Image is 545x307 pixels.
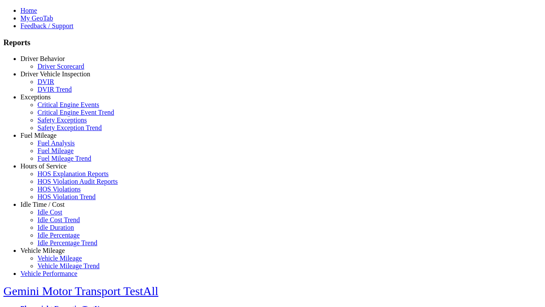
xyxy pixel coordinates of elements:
[37,232,80,239] a: Idle Percentage
[20,55,65,62] a: Driver Behavior
[3,38,542,47] h3: Reports
[20,14,53,22] a: My GeoTab
[37,139,75,147] a: Fuel Analysis
[37,209,62,216] a: Idle Cost
[37,224,74,231] a: Idle Duration
[37,101,99,108] a: Critical Engine Events
[37,109,114,116] a: Critical Engine Event Trend
[37,78,54,85] a: DVIR
[37,155,91,162] a: Fuel Mileage Trend
[37,116,87,124] a: Safety Exceptions
[37,185,80,193] a: HOS Violations
[20,93,51,101] a: Exceptions
[3,284,158,298] a: Gemini Motor Transport TestAll
[37,63,84,70] a: Driver Scorecard
[37,239,97,246] a: Idle Percentage Trend
[20,247,65,254] a: Vehicle Mileage
[37,216,80,223] a: Idle Cost Trend
[20,270,77,277] a: Vehicle Performance
[37,255,82,262] a: Vehicle Mileage
[37,193,96,200] a: HOS Violation Trend
[37,147,74,154] a: Fuel Mileage
[20,132,57,139] a: Fuel Mileage
[20,22,73,29] a: Feedback / Support
[37,178,118,185] a: HOS Violation Audit Reports
[37,262,100,269] a: Vehicle Mileage Trend
[20,162,66,170] a: Hours of Service
[37,170,109,177] a: HOS Explanation Reports
[37,124,102,131] a: Safety Exception Trend
[20,7,37,14] a: Home
[20,70,90,78] a: Driver Vehicle Inspection
[37,86,72,93] a: DVIR Trend
[20,201,65,208] a: Idle Time / Cost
